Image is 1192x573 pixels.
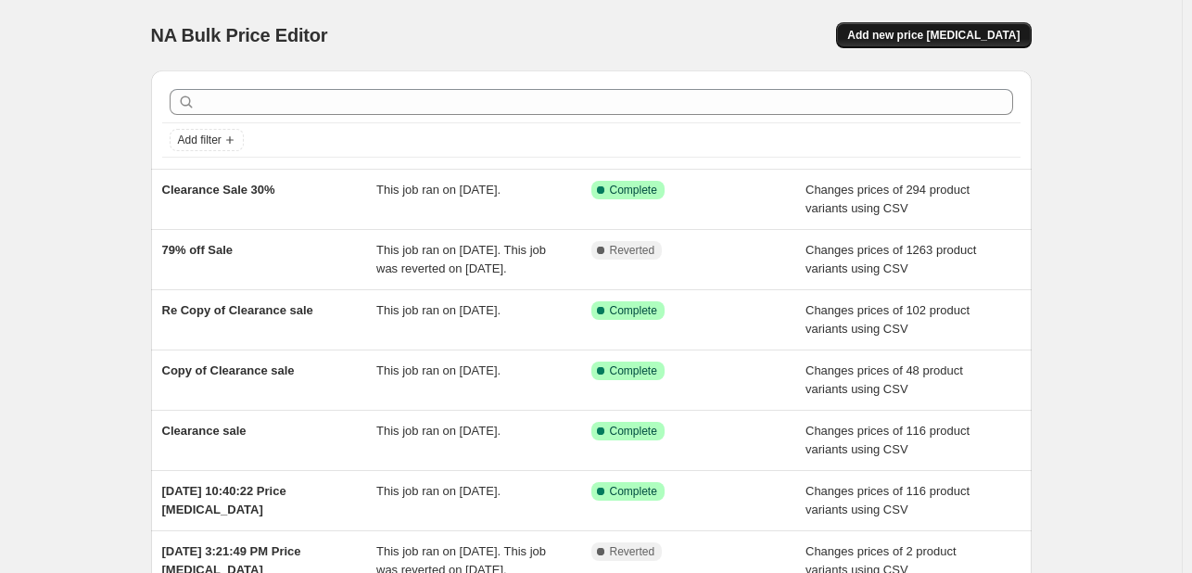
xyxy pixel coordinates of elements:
[805,424,970,456] span: Changes prices of 116 product variants using CSV
[162,424,247,438] span: Clearance sale
[376,484,501,498] span: This job ran on [DATE].
[178,133,222,147] span: Add filter
[805,303,970,336] span: Changes prices of 102 product variants using CSV
[162,363,295,377] span: Copy of Clearance sale
[151,25,328,45] span: NA Bulk Price Editor
[836,22,1031,48] button: Add new price [MEDICAL_DATA]
[376,183,501,197] span: This job ran on [DATE].
[170,129,244,151] button: Add filter
[610,243,655,258] span: Reverted
[162,303,313,317] span: Re Copy of Clearance sale
[162,243,234,257] span: 79% off Sale
[610,183,657,197] span: Complete
[805,243,976,275] span: Changes prices of 1263 product variants using CSV
[376,243,546,275] span: This job ran on [DATE]. This job was reverted on [DATE].
[610,363,657,378] span: Complete
[376,363,501,377] span: This job ran on [DATE].
[805,183,970,215] span: Changes prices of 294 product variants using CSV
[610,484,657,499] span: Complete
[610,544,655,559] span: Reverted
[610,424,657,439] span: Complete
[805,484,970,516] span: Changes prices of 116 product variants using CSV
[162,484,286,516] span: [DATE] 10:40:22 Price [MEDICAL_DATA]
[376,424,501,438] span: This job ran on [DATE].
[162,183,275,197] span: Clearance Sale 30%
[805,363,963,396] span: Changes prices of 48 product variants using CSV
[847,28,1020,43] span: Add new price [MEDICAL_DATA]
[610,303,657,318] span: Complete
[376,303,501,317] span: This job ran on [DATE].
